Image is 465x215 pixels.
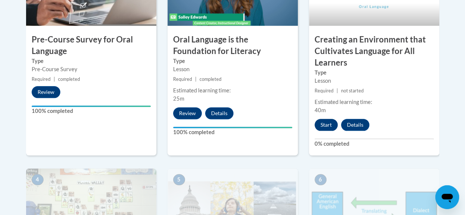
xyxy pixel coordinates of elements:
div: Estimated learning time: [173,86,292,95]
h3: Oral Language is the Foundation for Literacy [168,34,298,57]
span: not started [341,88,364,94]
span: Required [32,76,51,82]
h3: Creating an Environment that Cultivates Language for All Learners [309,34,439,68]
span: completed [200,76,222,82]
div: Pre-Course Survey [32,65,151,73]
span: Required [315,88,334,94]
span: Required [173,76,192,82]
span: | [337,88,338,94]
label: Type [315,69,434,77]
h3: Pre-Course Survey for Oral Language [26,34,156,57]
button: Review [32,86,60,98]
span: 4 [32,174,44,185]
span: | [54,76,55,82]
span: 6 [315,174,327,185]
button: Details [341,119,369,131]
span: 5 [173,174,185,185]
label: Type [32,57,151,65]
button: Review [173,107,202,119]
span: 40m [315,107,326,113]
button: Start [315,119,338,131]
label: 100% completed [32,107,151,115]
span: 25m [173,95,184,102]
div: Lesson [315,77,434,85]
iframe: Button to launch messaging window [435,185,459,209]
div: Your progress [173,127,292,128]
div: Your progress [32,105,151,107]
div: Lesson [173,65,292,73]
div: Estimated learning time: [315,98,434,106]
label: 100% completed [173,128,292,136]
button: Details [205,107,233,119]
label: 0% completed [315,140,434,148]
span: completed [58,76,80,82]
label: Type [173,57,292,65]
span: | [195,76,197,82]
